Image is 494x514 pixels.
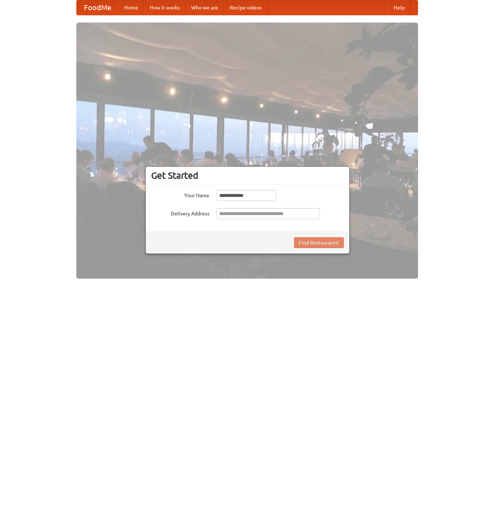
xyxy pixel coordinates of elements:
[119,0,144,15] a: Home
[77,0,119,15] a: FoodMe
[151,170,344,181] h3: Get Started
[224,0,268,15] a: Recipe videos
[144,0,185,15] a: How it works
[388,0,410,15] a: Help
[294,237,344,248] button: Find Restaurants!
[185,0,224,15] a: Who we are
[151,208,209,217] label: Delivery Address
[151,190,209,199] label: Your Name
